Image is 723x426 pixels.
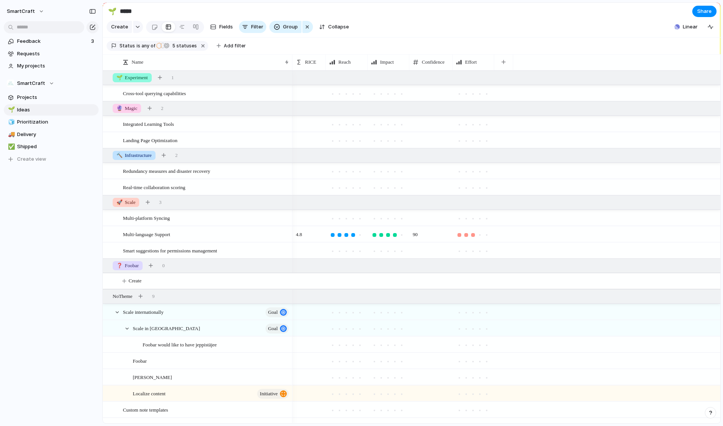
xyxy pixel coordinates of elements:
[107,21,132,33] button: Create
[4,36,99,47] a: Feedback3
[260,388,278,399] span: initiative
[257,389,289,399] button: initiative
[338,58,350,66] span: Reach
[4,141,99,152] a: ✅Shipped
[116,199,135,206] span: Scale
[116,74,148,81] span: Experiment
[137,42,140,49] span: is
[171,74,174,81] span: 1
[4,104,99,116] a: 🌱Ideas
[17,143,96,150] span: Shipped
[108,6,116,16] div: 🌱
[17,38,89,45] span: Feedback
[251,23,263,31] span: Filter
[3,5,48,17] button: SmartCraft
[269,21,302,33] button: Group
[106,5,118,17] button: 🌱
[17,131,96,138] span: Delivery
[17,155,46,163] span: Create view
[17,94,96,101] span: Projects
[7,118,14,126] button: 🧊
[7,8,35,15] span: SmartCraft
[219,23,233,31] span: Fields
[4,153,99,165] button: Create view
[170,43,176,49] span: 5
[175,152,178,159] span: 2
[116,75,123,80] span: 🌱
[293,227,305,238] span: 4.8
[266,324,289,334] button: Goal
[116,152,152,159] span: Infrastructure
[116,105,137,112] span: Magic
[159,199,162,206] span: 3
[156,42,198,50] button: 5 statuses
[224,42,246,49] span: Add filter
[4,60,99,72] a: My projects
[239,21,266,33] button: Filter
[91,38,96,45] span: 3
[4,116,99,128] a: 🧊Prioritization
[123,213,170,222] span: Multi-platform Syncing
[113,293,132,300] span: No Theme
[161,105,163,112] span: 2
[422,58,445,66] span: Confidence
[7,143,14,150] button: ✅
[207,21,236,33] button: Fields
[692,6,717,17] button: Share
[268,323,278,334] span: Goal
[4,92,99,103] a: Projects
[129,277,141,285] span: Create
[123,136,178,144] span: Landing Page Optimization
[283,23,298,31] span: Group
[152,293,155,300] span: 9
[119,42,135,49] span: Status
[133,324,200,332] span: Scale in [GEOGRAPHIC_DATA]
[380,58,394,66] span: Impact
[268,307,278,318] span: Goal
[123,405,168,414] span: Custom note templates
[123,230,170,238] span: Multi-language Support
[410,227,452,238] span: 90
[697,8,712,15] span: Share
[170,42,197,49] span: statuses
[123,183,185,191] span: Real-time collaboration scoring
[123,246,217,255] span: Smart suggestions for permissions management
[162,262,165,269] span: 0
[133,356,147,365] span: Foobar
[17,50,96,58] span: Requests
[8,130,13,139] div: 🚚
[123,89,186,97] span: Cross-tool querying capabilities
[17,106,96,114] span: Ideas
[123,307,163,316] span: Scale internationally
[465,58,477,66] span: Effort
[4,129,99,140] a: 🚚Delivery
[328,23,349,31] span: Collapse
[17,118,96,126] span: Prioritization
[17,62,96,70] span: My projects
[116,152,123,158] span: 🔨
[143,340,217,349] span: Foobar would like to have jeppistäjee
[4,48,99,60] a: Requests
[116,199,123,205] span: 🚀
[7,131,14,138] button: 🚚
[132,58,143,66] span: Name
[123,166,210,175] span: Redundancy measures and disaster recovery
[7,106,14,114] button: 🌱
[8,143,13,151] div: ✅
[116,105,123,111] span: 🔮
[116,263,123,268] span: ❓
[305,58,316,66] span: RICE
[111,23,128,31] span: Create
[8,105,13,114] div: 🌱
[123,119,174,128] span: Integrated Learning Tools
[133,373,172,381] span: [PERSON_NAME]
[316,21,352,33] button: Collapse
[135,42,157,50] button: isany of
[133,389,165,398] span: Localize content
[17,80,45,87] span: SmartCraft
[4,78,99,89] button: SmartCraft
